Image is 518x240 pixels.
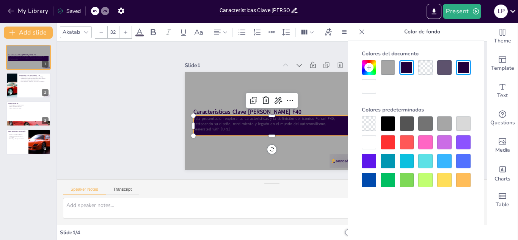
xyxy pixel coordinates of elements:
div: Border settings [340,26,348,38]
span: Questions [490,119,515,127]
p: Tecnología de suspensión activa. [8,138,26,140]
div: Get real-time input from your audience [487,105,518,132]
span: Text [497,91,508,100]
div: 1 [42,61,49,67]
font: Colores del documento [362,50,419,57]
font: Colores predeterminados [362,106,424,113]
div: 3 [42,117,49,124]
span: Table [496,201,509,209]
strong: Características Clave [PERSON_NAME] F40 [193,108,301,116]
div: Slide 1 [185,62,277,69]
p: Generated with [URL] [8,59,49,60]
div: Column Count [299,26,316,38]
div: https://cdn.sendsteps.com/images/logo/sendsteps_logo_white.pnghttps://cdn.sendsteps.com/images/lo... [6,45,51,70]
p: Diseño agresivo y aerodinámico. [8,104,49,106]
font: Color de fondo [404,28,440,35]
p: Esta presentación explora las características y la definición del icónico Ferrari F40, destacando... [193,116,350,127]
div: Akatab [61,27,82,37]
button: Speaker Notes [63,187,106,195]
p: Motor V8 biturbo de 2.9 litros. [8,134,26,136]
p: Acelera de 0 a 100 km/h en 3.8 segundos. [8,136,26,138]
div: https://cdn.sendsteps.com/images/logo/sendsteps_logo_white.pnghttps://cdn.sendsteps.com/images/lo... [6,129,51,154]
div: Add images, graphics, shapes or video [487,132,518,159]
div: Add ready made slides [487,50,518,77]
div: Add a table [487,187,518,214]
p: Es famoso por su velocidad y capacidad de respuesta. [19,80,49,82]
button: L p [494,4,508,19]
div: Add charts and graphs [487,159,518,187]
p: Chasis de fibra de carbono. [8,106,49,107]
p: Alerón trasero prominente. [8,107,49,109]
span: Template [491,64,514,72]
div: 2 [42,89,49,96]
button: Export to PowerPoint [427,4,441,19]
strong: Características Clave [PERSON_NAME] F40 [8,54,36,56]
p: Esta presentación explora las características y la definición del icónico Ferrari F40, destacando... [8,56,49,59]
p: Diseño Exterior [8,102,49,105]
div: L p [494,5,508,18]
div: https://cdn.sendsteps.com/images/logo/sendsteps_logo_white.pnghttps://cdn.sendsteps.com/images/lo... [6,73,51,98]
p: Generated with [URL] [193,127,350,132]
div: 4 [42,146,49,152]
div: Change the overall theme [487,23,518,50]
button: Present [443,4,481,19]
div: https://cdn.sendsteps.com/images/logo/sendsteps_logo_white.pnghttps://cdn.sendsteps.com/images/lo... [6,101,51,126]
div: Saved [57,8,81,15]
button: Add slide [4,27,53,39]
span: Media [495,146,510,154]
input: Insert title [220,5,290,16]
p: El diseño combina aerodinámica y tecnología avanzada. [19,78,49,79]
span: Charts [494,175,510,183]
button: Transcript [106,187,140,195]
button: My Library [6,5,52,17]
p: Definición [PERSON_NAME] F40 [19,74,49,77]
span: Theme [494,37,511,45]
div: Add text boxes [487,77,518,105]
div: Slide 1 / 4 [60,229,345,236]
div: Text effects [322,26,334,38]
p: Es un objeto de deseo para coleccionistas. [19,79,49,80]
p: Rendimiento y Tecnología [8,130,26,133]
p: El Ferrari F40 fue producido entre [DATE] y [DATE]. [19,76,49,78]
